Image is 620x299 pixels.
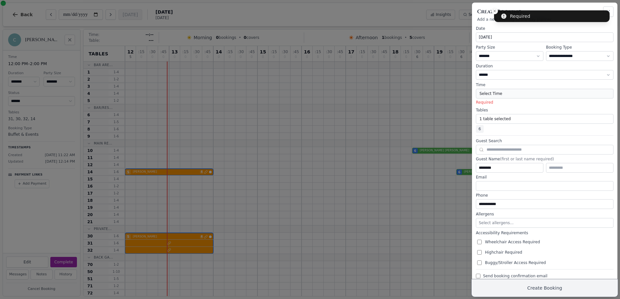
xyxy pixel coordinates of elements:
[477,240,482,244] input: Wheelchair Access Required
[477,260,482,265] input: Buggy/Stroller Access Required
[476,100,614,105] p: Required
[476,89,614,98] button: Select Time
[500,157,554,161] span: (first or last name required)
[476,125,484,133] span: 6
[476,193,614,198] label: Phone
[476,82,614,87] label: Time
[485,250,522,255] span: Highchair Required
[476,63,614,69] label: Duration
[476,156,614,162] label: Guest Name
[476,274,480,278] input: Send booking confirmation email
[477,250,482,255] input: Highchair Required
[476,32,614,42] button: [DATE]
[485,260,546,265] span: Buggy/Stroller Access Required
[476,114,614,124] button: 1 table selected
[476,45,543,50] label: Party Size
[476,212,614,217] label: Allergens
[476,138,614,144] label: Guest Search
[476,26,614,31] label: Date
[483,273,547,279] span: Send booking confirmation email
[546,45,614,50] label: Booking Type
[476,218,614,228] button: Select allergens...
[476,108,614,113] label: Tables
[477,17,612,22] p: Add a new booking to the day planner
[472,280,617,296] button: Create Booking
[476,230,614,236] label: Accessibility Requirements
[476,175,614,180] label: Email
[485,239,540,245] span: Wheelchair Access Required
[479,221,514,225] span: Select allergens...
[477,8,612,16] h2: Create Booking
